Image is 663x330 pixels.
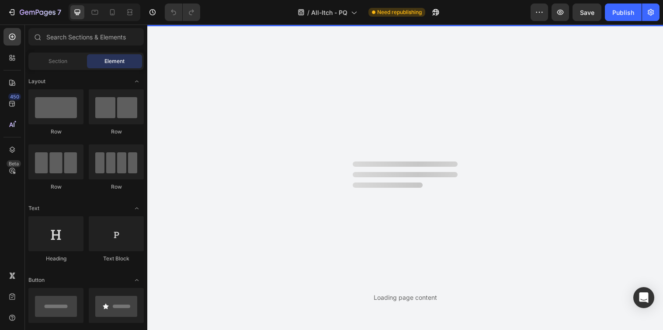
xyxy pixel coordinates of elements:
[89,128,144,136] div: Row
[374,293,437,302] div: Loading page content
[28,255,83,263] div: Heading
[28,128,83,136] div: Row
[573,4,601,21] button: Save
[104,57,125,65] span: Element
[580,9,594,16] span: Save
[7,160,21,167] div: Beta
[307,8,309,17] span: /
[8,93,21,100] div: 450
[28,28,144,46] input: Search Sections & Elements
[130,273,144,287] span: Toggle open
[311,8,347,17] span: All-Itch - PQ
[49,57,67,65] span: Section
[130,201,144,215] span: Toggle open
[165,4,200,21] div: Undo/Redo
[130,74,144,88] span: Toggle open
[28,204,39,212] span: Text
[605,4,642,21] button: Publish
[612,8,634,17] div: Publish
[28,77,45,85] span: Layout
[57,7,61,18] p: 7
[28,276,45,284] span: Button
[28,183,83,191] div: Row
[89,183,144,191] div: Row
[89,255,144,263] div: Text Block
[377,8,422,16] span: Need republishing
[633,287,654,308] div: Open Intercom Messenger
[3,4,65,21] button: 7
